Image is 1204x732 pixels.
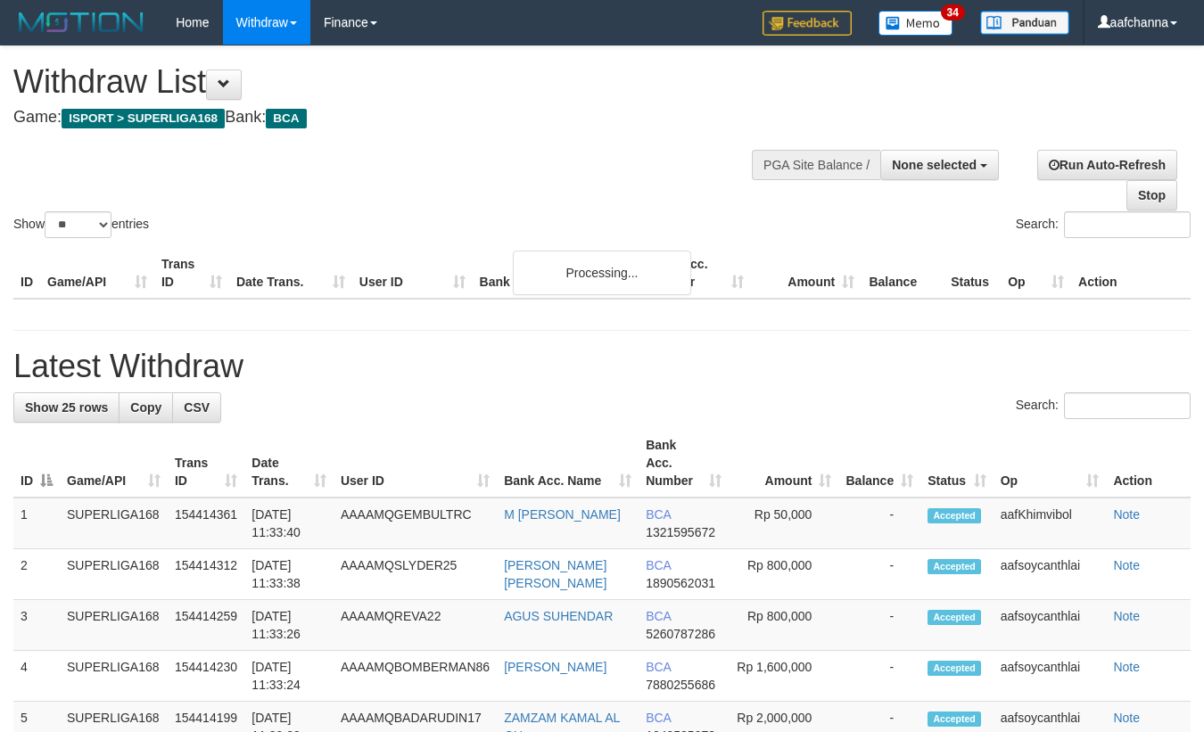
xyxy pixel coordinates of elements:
[941,4,965,21] span: 34
[168,549,244,600] td: 154414312
[646,678,715,692] span: Copy 7880255686 to clipboard
[473,248,641,299] th: Bank Acc. Name
[752,150,880,180] div: PGA Site Balance /
[928,711,981,727] span: Accepted
[639,429,729,498] th: Bank Acc. Number: activate to sort column ascending
[334,651,497,702] td: AAAAMQBOMBERMAN86
[504,660,606,674] a: [PERSON_NAME]
[497,429,639,498] th: Bank Acc. Name: activate to sort column ascending
[980,11,1069,35] img: panduan.png
[244,549,334,600] td: [DATE] 11:33:38
[60,651,168,702] td: SUPERLIGA168
[513,251,691,295] div: Processing...
[1106,429,1191,498] th: Action
[244,498,334,549] td: [DATE] 11:33:40
[244,600,334,651] td: [DATE] 11:33:26
[928,661,981,676] span: Accepted
[1064,211,1191,238] input: Search:
[60,429,168,498] th: Game/API: activate to sort column ascending
[994,600,1107,651] td: aafsoycanthlai
[646,609,671,623] span: BCA
[1113,558,1140,572] a: Note
[1071,248,1191,299] th: Action
[229,248,352,299] th: Date Trans.
[13,392,120,423] a: Show 25 rows
[168,498,244,549] td: 154414361
[1064,392,1191,419] input: Search:
[1016,211,1191,238] label: Search:
[928,610,981,625] span: Accepted
[838,651,920,702] td: -
[646,711,671,725] span: BCA
[1037,150,1177,180] a: Run Auto-Refresh
[892,158,977,172] span: None selected
[729,498,838,549] td: Rp 50,000
[729,600,838,651] td: Rp 800,000
[154,248,229,299] th: Trans ID
[994,429,1107,498] th: Op: activate to sort column ascending
[168,600,244,651] td: 154414259
[13,9,149,36] img: MOTION_logo.png
[751,248,862,299] th: Amount
[646,576,715,590] span: Copy 1890562031 to clipboard
[838,549,920,600] td: -
[920,429,994,498] th: Status: activate to sort column ascending
[119,392,173,423] a: Copy
[504,558,606,590] a: [PERSON_NAME] [PERSON_NAME]
[646,627,715,641] span: Copy 5260787286 to clipboard
[729,651,838,702] td: Rp 1,600,000
[994,651,1107,702] td: aafsoycanthlai
[1001,248,1071,299] th: Op
[646,660,671,674] span: BCA
[130,400,161,415] span: Copy
[504,609,613,623] a: AGUS SUHENDAR
[352,248,473,299] th: User ID
[646,507,671,522] span: BCA
[40,248,154,299] th: Game/API
[172,392,221,423] a: CSV
[334,549,497,600] td: AAAAMQSLYDER25
[1126,180,1177,210] a: Stop
[334,498,497,549] td: AAAAMQGEMBULTRC
[928,508,981,523] span: Accepted
[838,600,920,651] td: -
[1113,660,1140,674] a: Note
[60,549,168,600] td: SUPERLIGA168
[944,248,1001,299] th: Status
[1113,711,1140,725] a: Note
[1113,609,1140,623] a: Note
[763,11,852,36] img: Feedback.jpg
[13,429,60,498] th: ID: activate to sort column descending
[45,211,111,238] select: Showentries
[62,109,225,128] span: ISPORT > SUPERLIGA168
[878,11,953,36] img: Button%20Memo.svg
[60,498,168,549] td: SUPERLIGA168
[994,498,1107,549] td: aafKhimvibol
[244,429,334,498] th: Date Trans.: activate to sort column ascending
[646,558,671,572] span: BCA
[1113,507,1140,522] a: Note
[60,600,168,651] td: SUPERLIGA168
[838,498,920,549] td: -
[25,400,108,415] span: Show 25 rows
[1016,392,1191,419] label: Search:
[13,600,60,651] td: 3
[646,525,715,539] span: Copy 1321595672 to clipboard
[184,400,210,415] span: CSV
[729,549,838,600] td: Rp 800,000
[334,600,497,651] td: AAAAMQREVA22
[880,150,999,180] button: None selected
[244,651,334,702] td: [DATE] 11:33:24
[729,429,838,498] th: Amount: activate to sort column ascending
[640,248,751,299] th: Bank Acc. Number
[168,429,244,498] th: Trans ID: activate to sort column ascending
[13,64,785,100] h1: Withdraw List
[504,507,621,522] a: M [PERSON_NAME]
[13,211,149,238] label: Show entries
[13,349,1191,384] h1: Latest Withdraw
[13,651,60,702] td: 4
[13,549,60,600] td: 2
[838,429,920,498] th: Balance: activate to sort column ascending
[994,549,1107,600] td: aafsoycanthlai
[266,109,306,128] span: BCA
